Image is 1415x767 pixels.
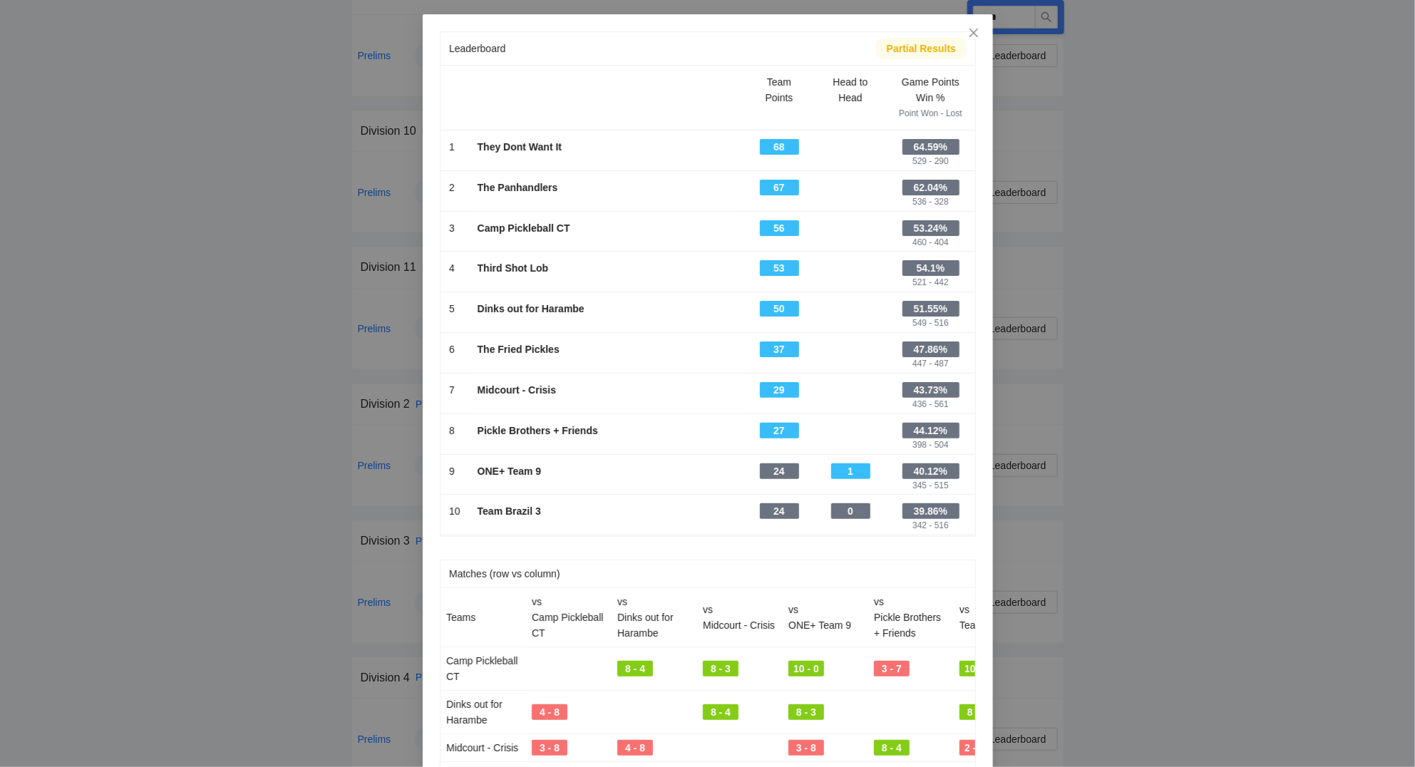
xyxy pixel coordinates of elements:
div: 8 - 4 [874,740,910,756]
div: - [849,139,852,153]
div: Dinks out for Harambe [617,609,691,641]
div: - [778,155,781,168]
div: - [778,438,781,452]
div: Dinks out for Harambe [446,696,520,728]
div: - [849,479,852,493]
div: 9 [449,463,460,479]
b: Pickle Brothers + Friends [477,425,597,436]
div: vs [617,594,691,609]
div: 536 - 328 [912,195,949,209]
div: 24 [759,463,798,479]
div: 24 [759,503,798,519]
div: 40.12% [902,463,959,479]
div: - [477,519,734,532]
div: Game Points Win % [895,74,967,105]
div: - [849,519,852,532]
div: - [477,195,734,209]
div: 342 - 516 [912,519,949,532]
div: 3 - 7 [874,661,910,676]
div: vs [532,594,606,609]
div: Camp Pickleball CT [446,653,520,684]
div: - [477,276,734,289]
div: 3 - 8 [788,740,824,756]
div: - [449,519,460,532]
div: 8 - 3 [788,704,824,720]
div: 4 - 8 [617,740,653,756]
div: Teams [446,609,520,625]
button: Close [955,14,993,53]
div: - [449,236,460,249]
div: 8 [449,423,460,438]
div: - [477,316,734,330]
div: - [849,382,852,396]
b: The Fried Pickles [477,344,559,355]
div: - [849,301,852,314]
div: 398 - 504 [912,438,949,452]
div: - [477,357,734,371]
div: vs [788,602,863,617]
div: - [477,398,734,411]
div: 529 - 290 [912,155,949,168]
div: 10 - 0 [959,661,995,676]
b: The Panhandlers [477,182,557,193]
div: - [849,423,852,436]
div: Team Brazil 3 [959,617,1034,633]
div: - [778,195,781,209]
div: 460 - 404 [912,236,949,249]
b: Camp Pickleball CT [477,222,570,234]
div: 62.04% [902,180,959,195]
b: Team Brazil 3 [477,505,540,517]
div: 44.12% [902,423,959,438]
div: 47.86% [902,341,959,357]
div: - [449,155,460,168]
div: ONE+ Team 9 [788,617,863,633]
div: 3 [449,220,460,236]
div: - [449,438,460,452]
div: 3 - 8 [532,740,567,756]
div: 39.86% [902,503,959,519]
div: Point Won - Lost [895,107,967,120]
div: 43.73% [902,382,959,398]
div: Team Points [752,74,806,105]
div: - [778,276,781,289]
div: - [477,155,734,168]
span: close [968,27,979,38]
b: Third Shot Lob [477,262,548,274]
div: Midcourt - Crisis [446,740,520,756]
div: - [449,276,460,289]
div: 7 [449,382,460,398]
div: 54.1% [902,260,959,276]
div: - [849,260,852,274]
div: 436 - 561 [912,398,949,411]
div: 29 [759,382,798,398]
div: 549 - 516 [912,316,949,330]
div: - [477,438,734,452]
div: 0 [830,503,870,519]
div: - [778,316,781,330]
b: They Dont Want It [477,141,561,153]
div: - [849,220,852,234]
div: 37 [759,341,798,357]
div: 56 [759,220,798,236]
div: 10 - 0 [788,661,824,676]
div: - [477,479,734,493]
div: 8 - 4 [703,704,739,720]
div: - [778,479,781,493]
div: - [778,236,781,249]
div: 50 [759,301,798,316]
div: 1 [830,463,870,479]
div: - [449,195,460,209]
div: 6 [449,341,460,357]
div: 4 - 8 [532,704,567,720]
div: - [449,398,460,411]
div: 8 - 4 [617,661,653,676]
div: 64.59% [902,139,959,155]
div: Head to Head [823,74,878,105]
div: vs [874,594,948,609]
div: 8 - 3 [703,661,739,676]
div: - [449,479,460,493]
b: ONE+ Team 9 [477,465,541,477]
div: 68 [759,139,798,155]
b: Midcourt - Crisis [477,384,555,396]
div: 5 [449,301,460,316]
